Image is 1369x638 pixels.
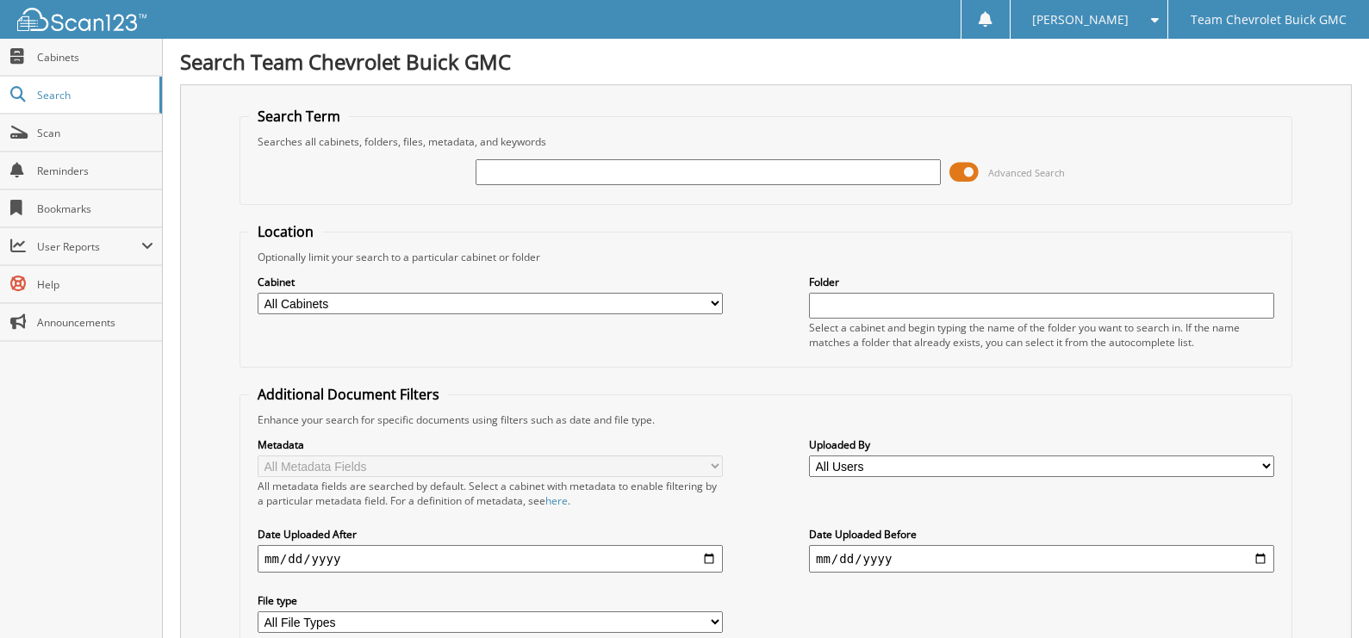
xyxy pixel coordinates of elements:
span: Announcements [37,315,153,330]
span: Help [37,277,153,292]
span: Reminders [37,164,153,178]
div: All metadata fields are searched by default. Select a cabinet with metadata to enable filtering b... [258,479,723,508]
span: User Reports [37,239,141,254]
a: here [545,493,568,508]
label: File type [258,593,723,608]
label: Cabinet [258,275,723,289]
span: Advanced Search [988,166,1065,179]
span: Search [37,88,151,102]
img: scan123-logo-white.svg [17,8,146,31]
label: Date Uploaded Before [809,527,1274,542]
div: Enhance your search for specific documents using filters such as date and file type. [249,412,1283,427]
span: [PERSON_NAME] [1032,15,1129,25]
span: Cabinets [37,50,153,65]
span: Scan [37,126,153,140]
label: Metadata [258,437,723,452]
input: end [809,545,1274,573]
legend: Additional Document Filters [249,385,448,404]
span: Team Chevrolet Buick GMC [1191,15,1347,25]
label: Uploaded By [809,437,1274,452]
div: Searches all cabinets, folders, files, metadata, and keywords [249,134,1283,149]
div: Select a cabinet and begin typing the name of the folder you want to search in. If the name match... [809,320,1274,350]
span: Bookmarks [37,201,153,216]
label: Folder [809,275,1274,289]
legend: Search Term [249,107,349,126]
label: Date Uploaded After [258,527,723,542]
div: Optionally limit your search to a particular cabinet or folder [249,250,1283,264]
legend: Location [249,222,322,241]
input: start [258,545,723,573]
h1: Search Team Chevrolet Buick GMC [180,47,1352,76]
